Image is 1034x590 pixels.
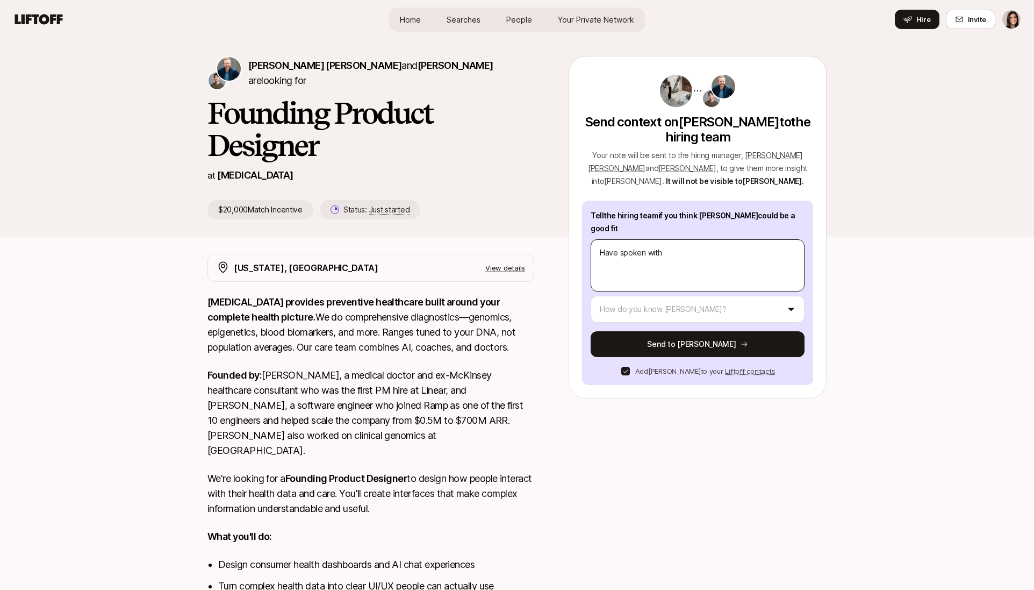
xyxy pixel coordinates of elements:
p: $20,000 Match Incentive [207,200,313,219]
p: Status: [343,203,410,216]
span: Just started [369,205,410,215]
h1: Founding Product Designer [207,97,534,161]
button: Hire [895,10,939,29]
span: Home [400,14,421,25]
a: Home [391,10,429,30]
p: We do comprehensive diagnostics—genomics, epigenetics, blood biomarkers, and more. Ranges tuned t... [207,295,534,355]
p: at [207,168,215,182]
span: and [401,60,493,71]
p: are looking for [248,58,534,88]
span: People [506,14,532,25]
span: Your note will be sent to the hiring manager, , to give them more insight into [PERSON_NAME] . [588,151,807,186]
span: and [645,164,716,173]
button: Send to [PERSON_NAME] [591,331,805,357]
button: Invite [946,10,995,29]
strong: Founding Product Designer [285,473,407,484]
span: Hire [916,14,931,25]
img: ac00849f_a54a_4077_8358_f658194fc011.jpg [660,75,692,107]
span: Searches [447,14,480,25]
strong: [MEDICAL_DATA] provides preventive healthcare built around your complete health picture. [207,296,501,323]
strong: What you'll do: [207,531,272,542]
span: It will not be visible to [PERSON_NAME] . [666,176,803,186]
li: Design consumer health dashboards and AI chat experiences [218,557,534,572]
img: David Deng [703,90,720,107]
p: View details [485,262,525,273]
p: [US_STATE], [GEOGRAPHIC_DATA] [234,261,378,275]
img: Eleanor Morgan [1002,10,1021,29]
p: [MEDICAL_DATA] [217,168,293,183]
span: Your Private Network [558,14,634,25]
img: David Deng [209,72,226,89]
img: Sagan Schultz [217,57,241,81]
textarea: Have spoken wi [591,239,805,292]
strong: Founded by: [207,369,262,381]
img: Sagan Schultz [712,75,735,98]
p: [PERSON_NAME], a medical doctor and ex-McKinsey healthcare consultant who was the first PM hire a... [207,368,534,458]
span: [PERSON_NAME] [PERSON_NAME] [248,60,401,71]
a: Your Private Network [549,10,643,30]
button: Eleanor Morgan [1002,10,1021,29]
a: People [498,10,541,30]
p: Add [PERSON_NAME] to your [635,366,775,376]
span: Invite [968,14,986,25]
p: We're looking for a to design how people interact with their health data and care. You'll create ... [207,471,534,516]
span: [PERSON_NAME] [418,60,493,71]
span: Liftoff contacts [725,367,775,375]
span: [PERSON_NAME] [658,164,716,173]
p: Send context on [PERSON_NAME] to the hiring team [582,115,813,145]
p: Tell the hiring team if you think [PERSON_NAME] could be a good fit [591,209,805,235]
a: Searches [438,10,489,30]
